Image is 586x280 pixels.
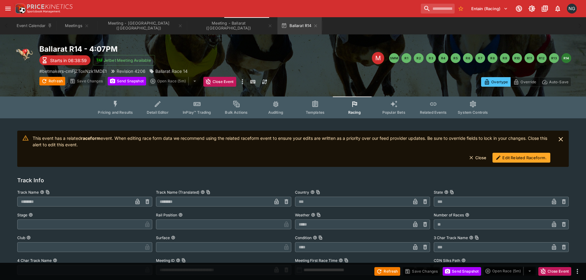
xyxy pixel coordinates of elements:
[225,110,248,115] span: Bulk Actions
[488,53,497,63] button: R8
[316,190,320,194] button: Copy To Clipboard
[26,235,31,240] button: Club
[444,190,448,194] button: StateCopy To Clipboard
[344,258,349,262] button: Copy To Clipboard
[484,267,536,275] div: split button
[339,258,343,262] button: Meeting First Race TimeCopy To Clipboard
[277,17,322,34] button: Ballarat R14
[469,235,473,240] button: 3 Char Track NameCopy To Clipboard
[434,235,468,240] p: 3 Char Track Name
[13,17,56,34] button: Event Calendar
[389,53,571,63] nav: pagination navigation
[468,4,512,14] button: Select Tenant
[565,2,579,15] button: Nick Goss
[526,3,537,14] button: Toggle light/dark mode
[15,44,34,64] img: greyhound_racing.png
[500,53,510,63] button: R9
[513,3,524,14] button: Connected to PK
[549,53,559,63] button: R13
[372,52,384,64] div: Edit Meeting
[491,79,508,85] p: Overtype
[149,68,188,74] div: Ballarat Race 14
[201,190,205,194] button: Track Name (Translated)Copy To Clipboard
[450,190,454,194] button: Copy To Clipboard
[382,110,405,115] span: Popular Bets
[318,235,323,240] button: Copy To Clipboard
[456,4,466,14] button: No Bookmarks
[176,258,180,262] button: Meeting IDCopy To Clipboard
[475,53,485,63] button: R7
[93,97,493,118] div: Event type filters
[434,190,443,195] p: State
[17,258,52,263] p: 4 Char Track Name
[17,235,25,240] p: Club
[567,4,577,14] div: Nick Goss
[98,17,186,34] button: Meeting - Addington (NZ)
[156,258,175,263] p: Meeting ID
[574,268,581,275] button: more
[401,53,411,63] button: R1
[311,213,315,217] button: WeatherCopy To Clipboard
[310,190,315,194] button: CountryCopy To Clipboard
[421,4,455,14] input: search
[27,4,73,9] img: PriceKinetics
[39,44,305,54] h2: Copy To Clipboard
[156,212,177,218] p: Rail Position
[96,57,102,63] img: jetbet-logo.svg
[512,53,522,63] button: R10
[295,235,312,240] p: Condition
[434,258,460,263] p: CDN Silks Path
[295,258,337,263] p: Meeting First Race Time
[17,190,39,195] p: Track Name
[538,267,571,276] button: Close Event
[552,3,563,14] button: Notifications
[313,235,317,240] button: ConditionCopy To Clipboard
[524,53,534,63] button: R11
[171,235,175,240] button: Surface
[481,77,511,87] button: Overtype
[2,3,14,14] button: open drawer
[181,258,186,262] button: Copy To Clipboard
[374,267,400,276] button: Refresh
[481,77,571,87] div: Start From
[295,212,310,218] p: Weather
[537,53,547,63] button: R12
[420,110,447,115] span: Related Events
[239,77,246,87] button: more
[306,110,325,115] span: Templates
[17,177,44,184] h5: Track Info
[317,213,321,217] button: Copy To Clipboard
[465,153,490,163] button: Close
[203,77,236,87] button: Close Event
[178,213,183,217] button: Rail Position
[434,212,464,218] p: Number of Races
[17,212,27,218] p: Stage
[268,110,283,115] span: Auditing
[451,53,460,63] button: R5
[57,17,97,34] button: Meetings
[14,2,26,15] img: PriceKinetics Logo
[39,77,65,85] button: Refresh
[295,190,309,195] p: Country
[117,68,146,74] p: Revision 4206
[389,53,399,63] button: SMM
[438,53,448,63] button: R4
[50,57,87,64] p: Starts in 06:38:59
[81,136,101,141] strong: raceform
[46,190,50,194] button: Copy To Clipboard
[539,3,550,14] button: Documentation
[520,79,536,85] p: Override
[414,53,424,63] button: R2
[458,110,488,115] span: System Controls
[53,258,57,262] button: 4 Char Track Name
[27,10,60,13] img: Sportsbook Management
[40,190,44,194] button: Track NameCopy To Clipboard
[465,213,469,217] button: Number of Races
[156,235,170,240] p: Surface
[539,77,571,87] button: Auto-Save
[461,258,466,262] button: CDN Silks Path
[549,79,568,85] p: Auto-Save
[475,235,479,240] button: Copy To Clipboard
[463,53,473,63] button: R6
[108,77,146,85] button: Send Snapshot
